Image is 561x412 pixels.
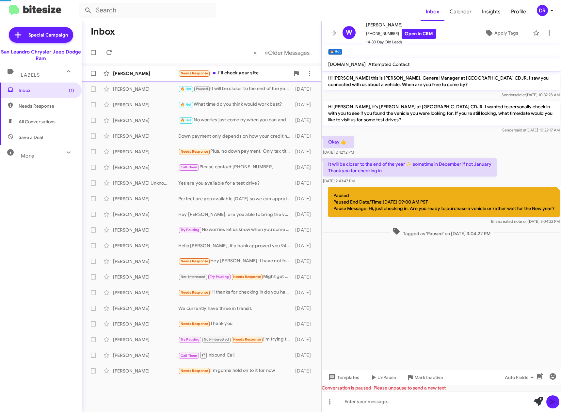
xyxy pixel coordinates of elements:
div: Hey [PERSON_NAME], are you able to bring the vehicle in for a quick appraisal? [178,211,294,218]
div: [PERSON_NAME] [113,164,178,171]
div: No worries let us know when you come back so we can setup an appointment to help you. [178,226,294,234]
div: I'll check your site [178,69,290,77]
span: Needs Response [181,259,208,263]
div: I'm trying to find the charger with the most options and it seems like [US_STATE] gets them first... [178,336,294,343]
div: [PERSON_NAME] [113,227,178,233]
div: [DATE] [294,117,316,124]
a: Insights [477,2,506,21]
span: 14-30 Day Old Leads [366,39,436,45]
div: [DATE] [294,242,316,249]
a: Inbox [421,2,444,21]
span: » [264,49,268,57]
span: created note on [500,219,528,224]
span: More [21,153,34,159]
div: [DATE] [294,180,316,186]
button: Auto Fields [500,372,541,383]
div: Yes are you available for a test drive? [178,180,294,186]
h1: Inbox [91,26,115,37]
span: Paused [196,87,208,91]
span: 🔥 Hot [181,87,192,91]
span: [DOMAIN_NAME] [328,61,366,67]
span: Sender [DATE] 10:32:28 AM [502,92,560,97]
span: UnPause [377,372,396,383]
div: [DATE] [294,86,316,92]
span: Auto Fields [505,372,536,383]
span: « [253,49,257,57]
div: [PERSON_NAME] [113,86,178,92]
div: [DATE] [294,336,316,343]
span: Try Pausing [181,337,200,342]
a: Calendar [444,2,477,21]
span: W [346,27,352,38]
span: Profile [506,2,531,21]
div: Perfect are you available [DATE] so we can appraise your vehicle in person? [178,195,294,202]
div: Plus, no down payment. Only tax title and necessary fee fees. [178,148,294,155]
div: Hello [PERSON_NAME], if a bank approved you 94k then that means you have no issues borrowing more... [178,242,294,249]
div: Hey [PERSON_NAME]. I have not found the car yet. I think the ones we were looking at were priced ... [178,257,294,265]
span: All Conversations [19,118,56,125]
span: [DATE] 2:43:47 PM [323,178,355,183]
span: Needs Response [181,149,208,154]
span: Needs Response [233,275,261,279]
span: Needs Response [181,322,208,326]
span: Brisa [DATE] 3:04:22 PM [491,219,560,224]
div: Please contact [PHONE_NUMBER] [178,163,294,171]
div: [DATE] [294,164,316,171]
div: We currently have three in transit. [178,305,294,312]
div: [DATE] [294,227,316,233]
span: Save a Deal [19,134,43,141]
div: [PERSON_NAME] [113,321,178,327]
div: I'm gonna hold on to it for now [178,367,294,374]
span: said at [514,92,526,97]
div: Hi thanks for checking in do you have the gx 550 overdrive limited in earth 2025 [178,289,294,296]
div: [PERSON_NAME] Unknown [113,180,178,186]
div: [PERSON_NAME] [113,195,178,202]
div: [DATE] [294,368,316,374]
span: [PHONE_NUMBER] [366,29,436,39]
span: 🔥 Hot [181,118,192,122]
span: Inbox [19,87,74,94]
span: 🔥 Hot [181,102,192,107]
div: [DATE] [294,133,316,139]
button: Next [261,46,313,59]
button: Previous [249,46,261,59]
span: Mark Inactive [414,372,443,383]
div: [PERSON_NAME] [113,133,178,139]
div: It will be closer to the end of the year ✨️ sometime in December if not January Thank you for che... [178,85,294,93]
span: Needs Response [181,71,208,75]
button: DR [531,5,554,16]
div: [DATE] [294,289,316,296]
span: (1) [69,87,74,94]
div: Inbound Call [178,351,294,359]
div: No worries just come by when you can and we will appraise the vehicle. [178,116,294,124]
span: Try Pausing [181,228,200,232]
span: Needs Response [233,337,261,342]
button: Apply Tags [473,27,530,39]
span: Call Them [181,165,198,169]
span: Try Pausing [210,275,229,279]
div: [PERSON_NAME] [113,368,178,374]
div: DR [537,5,548,16]
div: [DATE] [294,211,316,218]
span: Apply Tags [494,27,518,39]
div: [PERSON_NAME] [113,117,178,124]
button: Templates [322,372,364,383]
div: Might get back to the project in the future but not clear when [178,273,294,281]
button: Mark Inactive [401,372,448,383]
div: [PERSON_NAME] [113,258,178,265]
span: Not-Interested [181,275,206,279]
span: Needs Response [19,103,74,109]
div: [PERSON_NAME] [113,352,178,359]
span: Tagged as 'Paused' on [DATE] 3:04:22 PM [390,227,493,237]
div: [DATE] [294,352,316,359]
div: [PERSON_NAME] [113,242,178,249]
span: [DATE] 2:42:12 PM [323,150,354,155]
div: [PERSON_NAME] [113,148,178,155]
p: Hi [PERSON_NAME], it's [PERSON_NAME] at [GEOGRAPHIC_DATA] CDJR. I wanted to personally check in w... [323,101,560,126]
span: Needs Response [181,369,208,373]
div: [DATE] [294,274,316,280]
span: Special Campaign [28,32,68,38]
div: Conversation is paused. Please unpause to send a new text [322,385,561,391]
div: [PERSON_NAME] [113,101,178,108]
